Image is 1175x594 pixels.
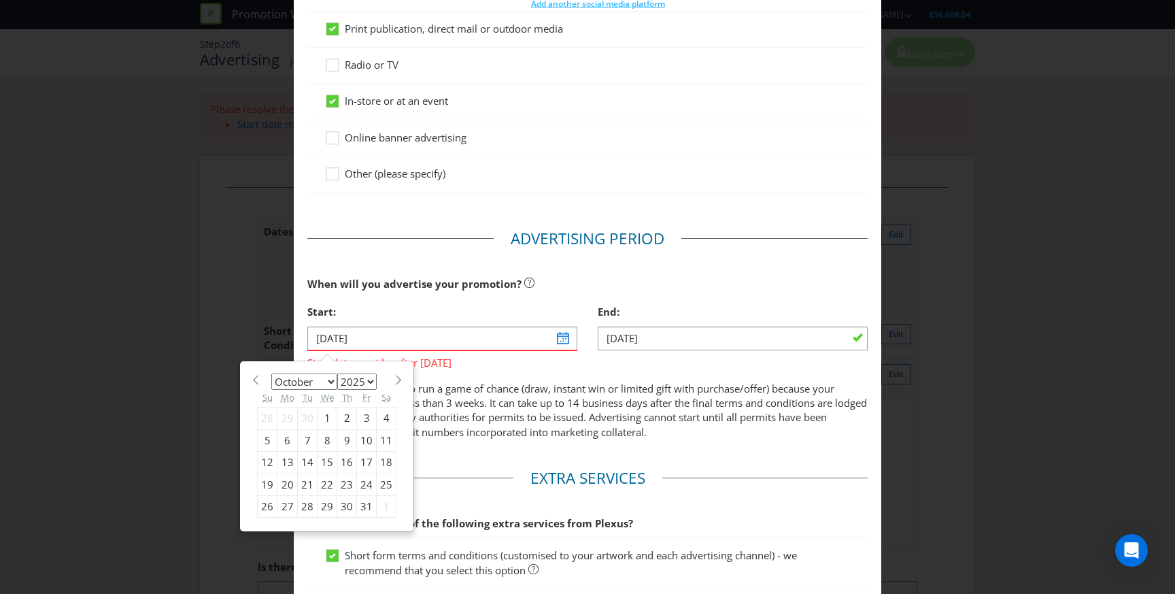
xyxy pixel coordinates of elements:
div: 18 [377,452,396,474]
div: 2 [337,408,357,429]
div: 19 [258,474,277,495]
input: DD/MM/YY [598,327,868,350]
div: 21 [298,474,318,495]
div: 25 [377,474,396,495]
div: 17 [357,452,377,474]
div: 27 [277,496,298,518]
div: 3 [357,408,377,429]
div: 29 [318,496,337,518]
div: 4 [377,408,396,429]
div: 1 [318,408,337,429]
div: 28 [298,496,318,518]
span: When will you advertise your promotion? [307,277,522,291]
abbr: Wednesday [321,391,334,403]
div: 30 [337,496,357,518]
div: 13 [277,452,298,474]
div: 11 [377,429,396,451]
span: Short form terms and conditions (customised to your artwork and each advertising channel) - we re... [345,548,797,576]
div: 28 [258,408,277,429]
div: 9 [337,429,357,451]
div: 12 [258,452,277,474]
span: Online banner advertising [345,131,466,144]
abbr: Saturday [381,391,391,403]
div: 14 [298,452,318,474]
div: 26 [258,496,277,518]
input: DD/MM/YY [307,327,577,350]
abbr: Sunday [262,391,273,403]
span: Start date must be after [DATE] [307,351,577,371]
span: Would you like any of the following extra services from Plexus? [307,516,633,530]
div: 8 [318,429,337,451]
div: 31 [357,496,377,518]
legend: Advertising Period [494,228,681,250]
div: 23 [337,474,357,495]
div: 29 [277,408,298,429]
span: Print publication, direct mail or outdoor media [345,22,563,35]
abbr: Friday [362,391,371,403]
div: 7 [298,429,318,451]
span: Radio or TV [345,58,398,71]
abbr: Monday [281,391,294,403]
div: Start: [307,298,577,326]
span: In-store or at an event [345,94,448,108]
div: 15 [318,452,337,474]
div: 6 [277,429,298,451]
span: Other (please specify) [345,167,445,180]
div: 5 [258,429,277,451]
legend: Extra Services [513,467,662,489]
div: 1 [377,496,396,518]
p: You may not be able to run a game of chance (draw, instant win or limited gift with purchase/offe... [307,382,868,440]
div: 20 [277,474,298,495]
div: 22 [318,474,337,495]
div: 30 [298,408,318,429]
div: 16 [337,452,357,474]
abbr: Tuesday [303,391,313,403]
abbr: Thursday [342,391,352,403]
div: End: [598,298,868,326]
div: 24 [357,474,377,495]
div: Open Intercom Messenger [1115,534,1148,567]
div: 10 [357,429,377,451]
